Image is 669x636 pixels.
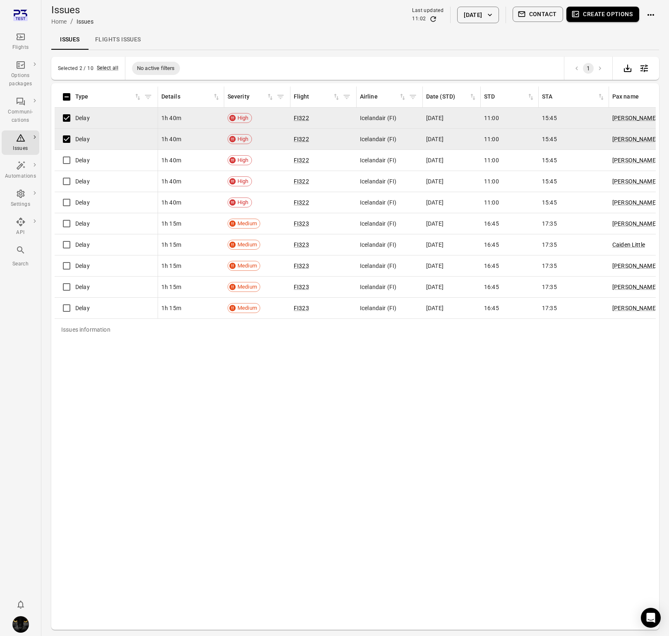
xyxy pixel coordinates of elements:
[2,186,39,211] a: Settings
[542,92,605,101] span: STA
[2,243,39,270] button: Search
[457,7,499,23] button: [DATE]
[360,92,407,101] span: Airline
[429,15,437,23] button: Refresh data
[612,115,657,121] a: [PERSON_NAME]
[583,63,594,74] button: page 1
[235,219,260,228] span: Medium
[484,135,499,143] span: 11:00
[294,263,309,269] a: FI323
[97,64,118,72] button: Select all
[294,92,340,101] div: Sort by flight in ascending order
[55,319,117,340] div: Issues information
[2,29,39,54] a: Flights
[51,30,659,50] nav: Local navigation
[619,60,636,77] div: Export data
[542,304,557,312] span: 17:35
[294,136,309,142] a: FI322
[294,284,309,290] a: FI323
[294,157,309,164] a: FI322
[294,305,309,311] a: FI323
[5,172,36,181] div: Automations
[612,157,657,164] a: [PERSON_NAME]
[75,135,90,143] span: Delay
[542,219,557,228] span: 17:35
[484,177,499,185] span: 11:00
[294,199,309,206] a: FI322
[360,156,396,164] span: Icelandair (FI)
[235,262,260,270] span: Medium
[426,156,444,164] span: [DATE]
[426,92,477,101] span: Date (STD)
[426,304,444,312] span: [DATE]
[75,92,142,101] div: Sort by type in ascending order
[426,114,444,122] span: [DATE]
[75,304,90,312] span: Delay
[612,241,645,248] a: Caiden Little
[2,94,39,127] a: Communi-cations
[75,92,142,101] span: Type
[612,305,657,311] a: [PERSON_NAME]
[2,214,39,239] a: API
[542,283,557,291] span: 17:35
[484,262,499,270] span: 16:45
[161,135,181,143] span: 1h 40m
[228,92,274,101] div: Sort by severity in ascending order
[426,262,444,270] span: [DATE]
[612,284,657,290] a: [PERSON_NAME]
[142,91,154,103] span: Filter by type
[235,241,260,249] span: Medium
[75,114,90,122] span: Delay
[294,220,309,227] a: FI323
[513,7,563,22] button: Contact
[360,241,396,249] span: Icelandair (FI)
[542,177,557,185] span: 15:45
[228,92,266,101] div: Severity
[294,92,340,101] span: Flight
[5,72,36,88] div: Options packages
[484,92,535,101] div: Sort by STA in ascending order
[161,156,181,164] span: 1h 40m
[58,65,94,71] div: Selected 2 / 10
[77,17,94,26] div: Issues
[412,7,444,15] div: Last updated
[5,200,36,209] div: Settings
[643,7,659,23] button: Actions
[542,135,557,143] span: 15:45
[161,92,221,101] span: Details
[484,283,499,291] span: 16:45
[5,43,36,52] div: Flights
[235,135,252,143] span: High
[161,304,181,312] span: 1h 15m
[161,219,181,228] span: 1h 15m
[235,198,252,207] span: High
[235,156,252,164] span: High
[360,262,396,270] span: Icelandair (FI)
[340,91,353,103] button: Filter by flight
[75,241,90,249] span: Delay
[161,262,181,270] span: 1h 15m
[5,260,36,268] div: Search
[235,304,260,312] span: Medium
[484,92,535,101] span: STD
[75,177,90,185] span: Delay
[542,92,605,101] div: Sort by STA in ascending order
[542,92,597,101] div: STA
[612,263,657,269] a: [PERSON_NAME]
[426,135,444,143] span: [DATE]
[612,220,657,227] a: [PERSON_NAME]
[612,199,657,206] a: [PERSON_NAME]
[75,198,90,207] span: Delay
[484,114,499,122] span: 11:00
[484,92,527,101] div: STD
[542,156,557,164] span: 15:45
[641,608,661,628] div: Open Intercom Messenger
[612,178,657,185] a: [PERSON_NAME]
[407,91,419,103] span: Filter by airline
[12,596,29,613] button: Notifications
[5,229,36,237] div: API
[612,92,659,101] div: Pax name
[426,198,444,207] span: [DATE]
[412,15,426,23] div: 11:02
